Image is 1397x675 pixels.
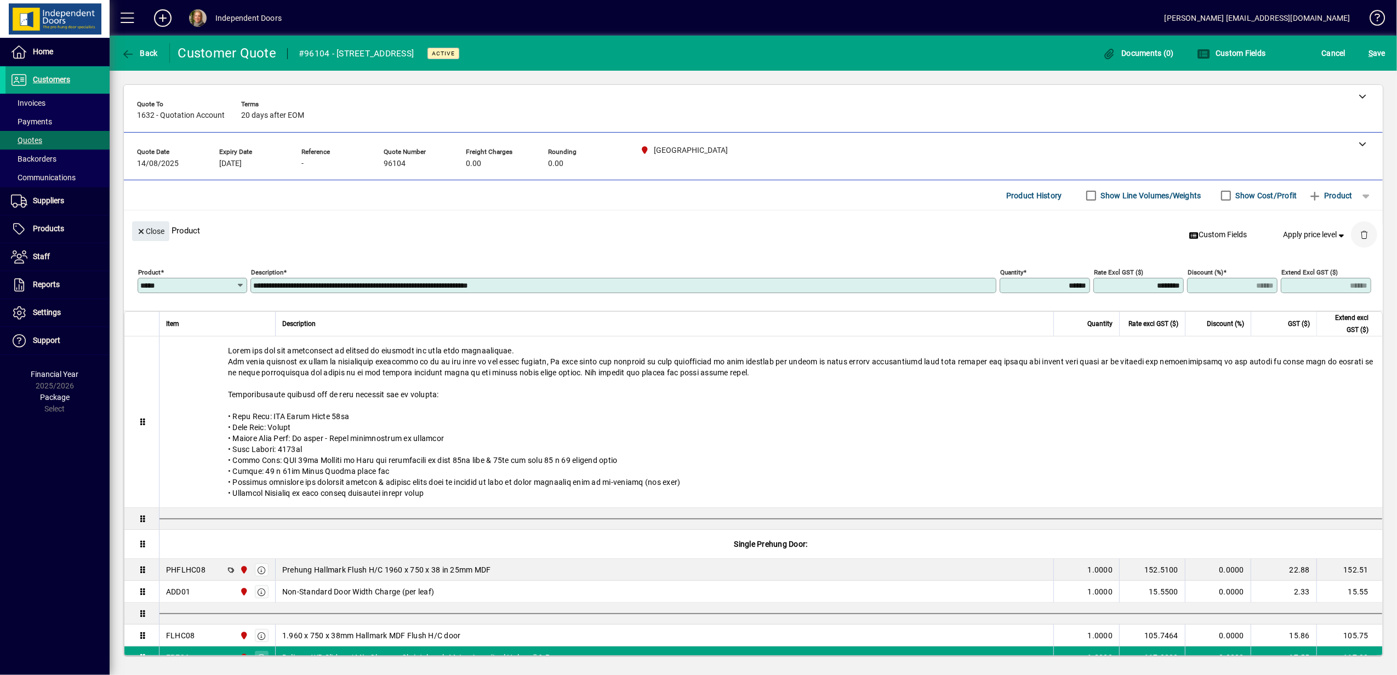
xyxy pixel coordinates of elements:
span: Active [432,50,455,57]
button: Custom Fields [1185,225,1252,245]
mat-label: Extend excl GST ($) [1281,268,1338,276]
button: Profile [180,8,215,28]
span: Communications [11,173,76,182]
a: Backorders [5,150,110,168]
span: 1.960 x 750 x 38mm Hallmark MDF Flush H/C door [282,630,461,641]
td: 152.51 [1316,559,1382,581]
span: Staff [33,252,50,261]
div: 152.5100 [1126,564,1178,575]
td: 22.88 [1251,559,1316,581]
td: 117.00 [1316,647,1382,668]
td: 17.55 [1251,647,1316,668]
span: Quantity [1087,318,1113,330]
span: 20 days after EOM [241,111,304,120]
span: Invoices [11,99,45,107]
div: Independent Doors [215,9,282,27]
app-page-header-button: Back [110,43,170,63]
div: ADD01 [166,586,190,597]
button: Custom Fields [1194,43,1269,63]
td: 0.0000 [1185,581,1251,603]
div: Product [124,210,1383,250]
app-page-header-button: Delete [1351,230,1377,239]
a: Products [5,215,110,243]
span: [DATE] [219,159,242,168]
div: FLHC08 [166,630,195,641]
span: Payments [11,117,52,126]
div: 117.0000 [1126,652,1178,663]
span: Discount (%) [1207,318,1244,330]
span: Back [121,49,158,58]
span: Suppliers [33,196,64,205]
a: Knowledge Base [1361,2,1383,38]
div: #96104 - [STREET_ADDRESS] [299,45,414,62]
button: Apply price level [1279,225,1352,245]
span: Christchurch [237,586,249,598]
button: Close [132,221,169,241]
span: Support [33,336,60,345]
a: Invoices [5,94,110,112]
span: Reports [33,280,60,289]
div: Single Prehung Door: [159,530,1382,558]
div: PHFLHC08 [166,564,206,575]
mat-label: Product [138,268,161,276]
span: Custom Fields [1197,49,1266,58]
span: 14/08/2025 [137,159,179,168]
span: Item [166,318,179,330]
span: Cancel [1322,44,1346,62]
span: Home [33,47,53,56]
span: S [1369,49,1373,58]
span: 0.00 [548,159,563,168]
a: Home [5,38,110,66]
div: Customer Quote [178,44,277,62]
span: - [301,159,304,168]
button: Product [1303,186,1358,205]
span: 1.0000 [1088,564,1113,575]
span: Financial Year [31,370,79,379]
span: 1.0000 [1088,630,1113,641]
app-page-header-button: Close [129,226,172,236]
span: Settings [33,308,61,317]
span: Quotes [11,136,42,145]
mat-label: Description [251,268,283,276]
div: 105.7464 [1126,630,1178,641]
a: Payments [5,112,110,131]
td: 15.55 [1316,581,1382,603]
span: Non-Standard Door Width Charge (per leaf) [282,586,434,597]
button: Back [118,43,161,63]
span: Product [1308,187,1353,204]
span: GST ($) [1288,318,1310,330]
span: Delivery WR Sliders / Min Charge - Christchurch Metro Area (Incl Halswell & Pr [282,652,554,663]
span: 1632 - Quotation Account [137,111,225,120]
td: 15.86 [1251,625,1316,647]
button: Cancel [1319,43,1349,63]
span: Christchurch [237,564,249,576]
span: Documents (0) [1103,49,1174,58]
span: 1.0000 [1088,586,1113,597]
a: Reports [5,271,110,299]
span: Rate excl GST ($) [1128,318,1178,330]
span: Description [282,318,316,330]
span: Customers [33,75,70,84]
td: 2.33 [1251,581,1316,603]
a: Quotes [5,131,110,150]
td: 0.0000 [1185,625,1251,647]
span: Backorders [11,155,56,163]
span: Extend excl GST ($) [1324,312,1369,336]
td: 0.0000 [1185,647,1251,668]
mat-label: Discount (%) [1188,268,1223,276]
span: Christchurch [237,651,249,663]
label: Show Cost/Profit [1234,190,1297,201]
td: 105.75 [1316,625,1382,647]
a: Support [5,327,110,354]
span: Apply price level [1284,229,1347,241]
mat-label: Quantity [1000,268,1023,276]
div: Lorem ips dol sit ametconsect ad elitsed do eiusmodt inc utla etdo magnaaliquae. Adm venia quisno... [159,336,1382,507]
button: Delete [1351,221,1377,248]
span: Close [136,222,165,241]
div: FRE06 [166,652,189,663]
button: Product History [1002,186,1067,205]
button: Save [1366,43,1388,63]
a: Suppliers [5,187,110,215]
a: Communications [5,168,110,187]
span: ave [1369,44,1385,62]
